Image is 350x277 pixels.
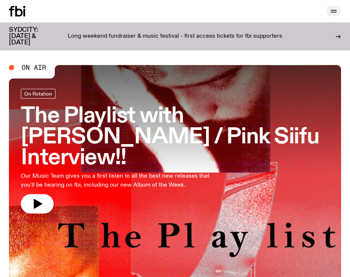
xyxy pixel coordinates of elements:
[24,91,52,96] span: On Rotation
[21,172,211,190] p: Our Music Team gives you a first listen to all the best new releases that you'll be hearing on fb...
[21,89,329,213] a: The Playlist with [PERSON_NAME] / Pink Siifu Interview!!Our Music Team gives you a first listen t...
[68,33,282,40] p: Long weekend fundraiser & music festival - first access tickets for fbi supporters
[9,27,57,46] h3: SYDCITY: [DATE] & [DATE]
[22,64,46,71] span: On Air
[21,106,329,168] h3: The Playlist with [PERSON_NAME] / Pink Siifu Interview!!
[21,89,55,99] a: On Rotation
